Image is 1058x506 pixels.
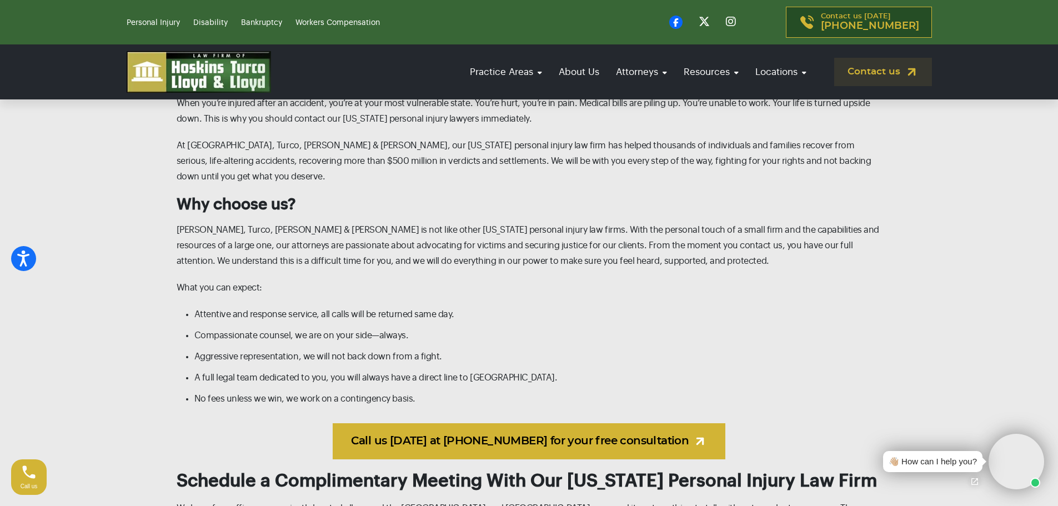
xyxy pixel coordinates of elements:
[177,470,882,492] h2: Schedule a Complimentary Meeting With Our [US_STATE] Personal Injury Law Firm
[295,19,380,27] a: Workers Compensation
[693,434,707,448] img: arrow-up-right-light.svg
[177,222,882,269] p: [PERSON_NAME], Turco, [PERSON_NAME] & [PERSON_NAME] is not like other [US_STATE] personal injury ...
[464,56,548,88] a: Practice Areas
[177,196,882,214] h3: Why choose us?
[177,138,882,184] p: At [GEOGRAPHIC_DATA], Turco, [PERSON_NAME] & [PERSON_NAME], our [US_STATE] personal injury law fi...
[678,56,744,88] a: Resources
[834,58,932,86] a: Contact us
[193,19,228,27] a: Disability
[194,391,882,407] li: No fees unless we win, we work on a contingency basis.
[21,483,38,489] span: Call us
[821,13,919,32] p: Contact us [DATE]
[127,51,271,93] img: logo
[127,19,180,27] a: Personal Injury
[553,56,605,88] a: About Us
[194,349,882,364] li: Aggressive representation, we will not back down from a fight.
[194,328,882,343] li: Compassionate counsel, we are on your side—always.
[177,96,882,127] p: When you’re injured after an accident, you’re at your most vulnerable state. You’re hurt, you’re ...
[963,470,986,493] a: Open chat
[194,370,882,385] li: A full legal team dedicated to you, you will always have a direct line to [GEOGRAPHIC_DATA].
[241,19,282,27] a: Bankruptcy
[750,56,812,88] a: Locations
[821,21,919,32] span: [PHONE_NUMBER]
[194,307,882,322] li: Attentive and response service, all calls will be returned same day.
[177,280,882,295] p: What you can expect:
[610,56,673,88] a: Attorneys
[889,455,977,468] div: 👋🏼 How can I help you?
[786,7,932,38] a: Contact us [DATE][PHONE_NUMBER]
[333,423,726,459] a: Call us [DATE] at [PHONE_NUMBER] for your free consultation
